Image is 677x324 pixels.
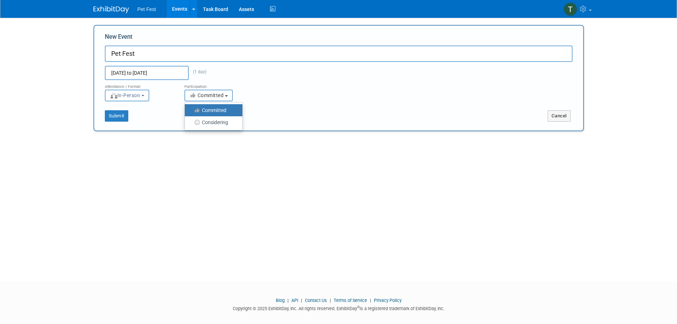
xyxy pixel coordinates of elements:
[286,298,290,303] span: |
[184,80,253,89] div: Participation:
[105,110,128,122] button: Submit
[105,46,573,62] input: Name of Trade Show / Conference
[138,6,156,12] span: Pet Fest
[188,118,235,127] label: Considering
[93,6,129,13] img: ExhibitDay
[276,298,285,303] a: Blog
[291,298,298,303] a: API
[188,106,235,115] label: Committed
[357,305,360,309] sup: ®
[105,33,133,44] label: New Event
[305,298,327,303] a: Contact Us
[334,298,367,303] a: Terms of Service
[105,80,174,89] div: Attendance / Format:
[564,2,577,16] img: Theresa Marlowe
[105,66,189,80] input: Start Date - End Date
[548,110,571,122] button: Cancel
[110,92,140,98] span: In-Person
[368,298,373,303] span: |
[328,298,333,303] span: |
[299,298,304,303] span: |
[374,298,402,303] a: Privacy Policy
[105,90,149,101] button: In-Person
[189,92,224,98] span: Committed
[189,69,206,74] span: (1 day)
[184,90,233,101] button: Committed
